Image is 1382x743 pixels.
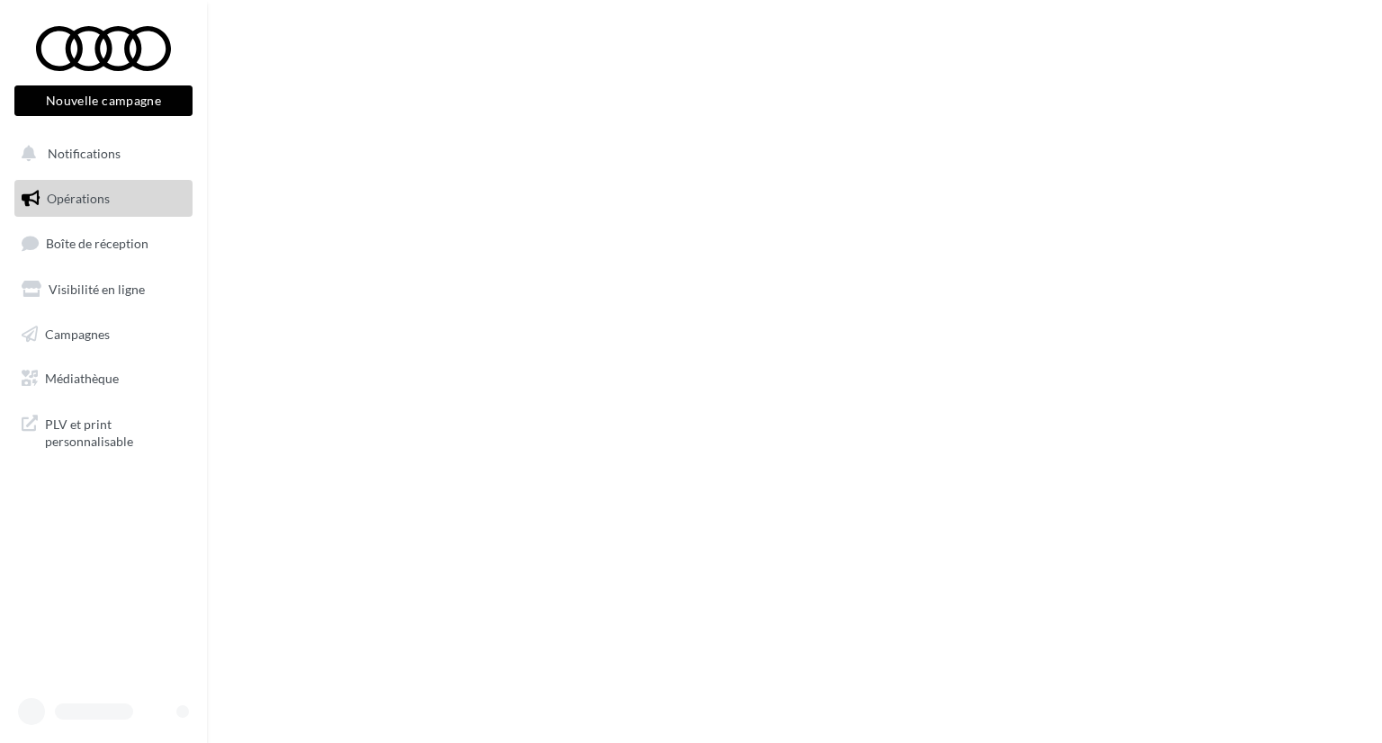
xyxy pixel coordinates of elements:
span: PLV et print personnalisable [45,412,185,451]
span: Notifications [48,146,121,161]
a: Boîte de réception [11,224,196,263]
a: Visibilité en ligne [11,271,196,309]
button: Nouvelle campagne [14,85,193,116]
a: Médiathèque [11,360,196,398]
span: Opérations [47,191,110,206]
button: Notifications [11,135,189,173]
span: Campagnes [45,326,110,341]
a: PLV et print personnalisable [11,405,196,458]
span: Visibilité en ligne [49,282,145,297]
a: Campagnes [11,316,196,354]
span: Boîte de réception [46,236,148,251]
span: Médiathèque [45,371,119,386]
a: Opérations [11,180,196,218]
